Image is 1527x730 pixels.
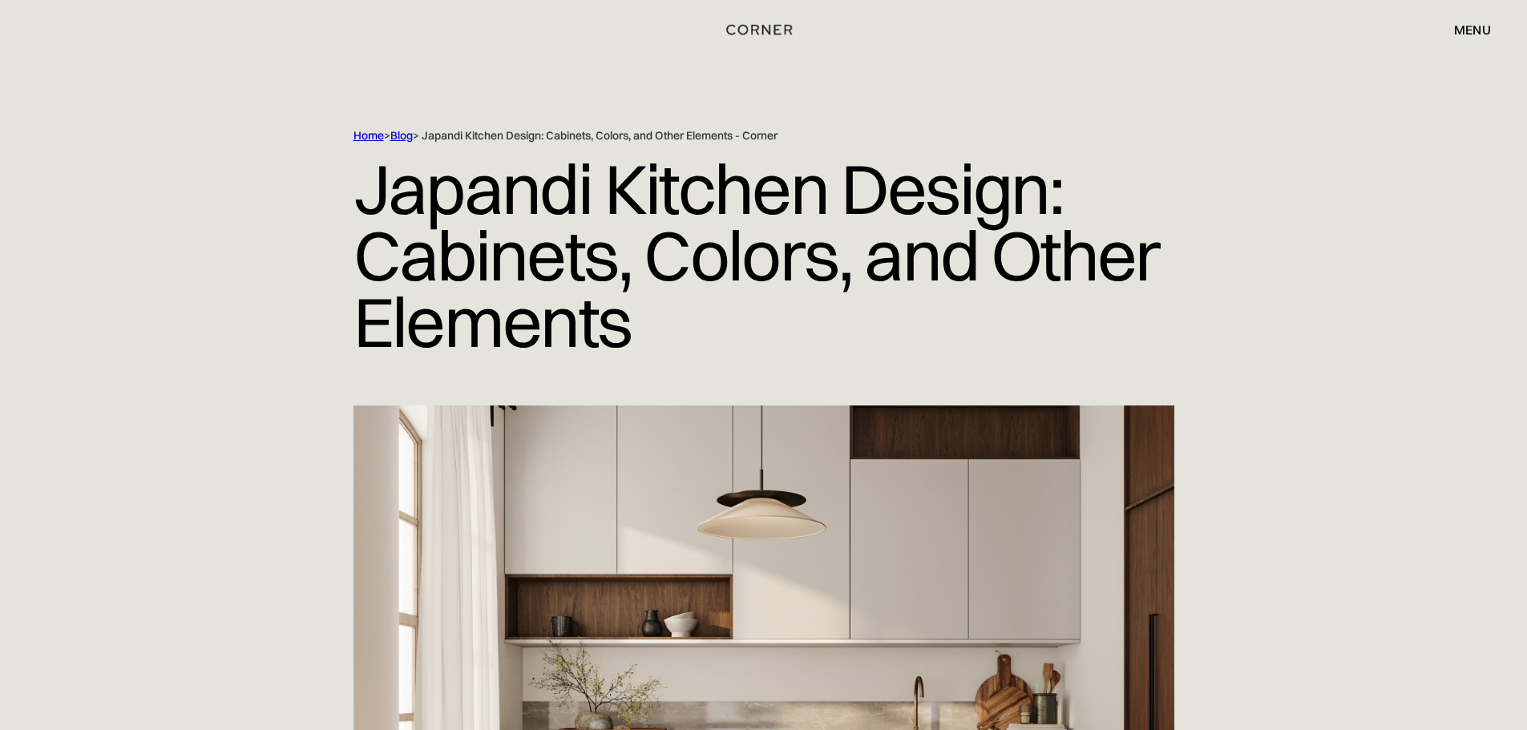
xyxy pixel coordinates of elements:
h1: Japandi Kitchen Design: Cabinets, Colors, and Other Elements [353,143,1174,367]
a: Blog [390,128,413,143]
div: menu [1438,16,1491,43]
a: Home [353,128,384,143]
div: > > Japandi Kitchen Design: Cabinets, Colors, and Other Elements - Corner [353,128,1107,143]
div: menu [1454,23,1491,36]
a: home [709,19,818,40]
